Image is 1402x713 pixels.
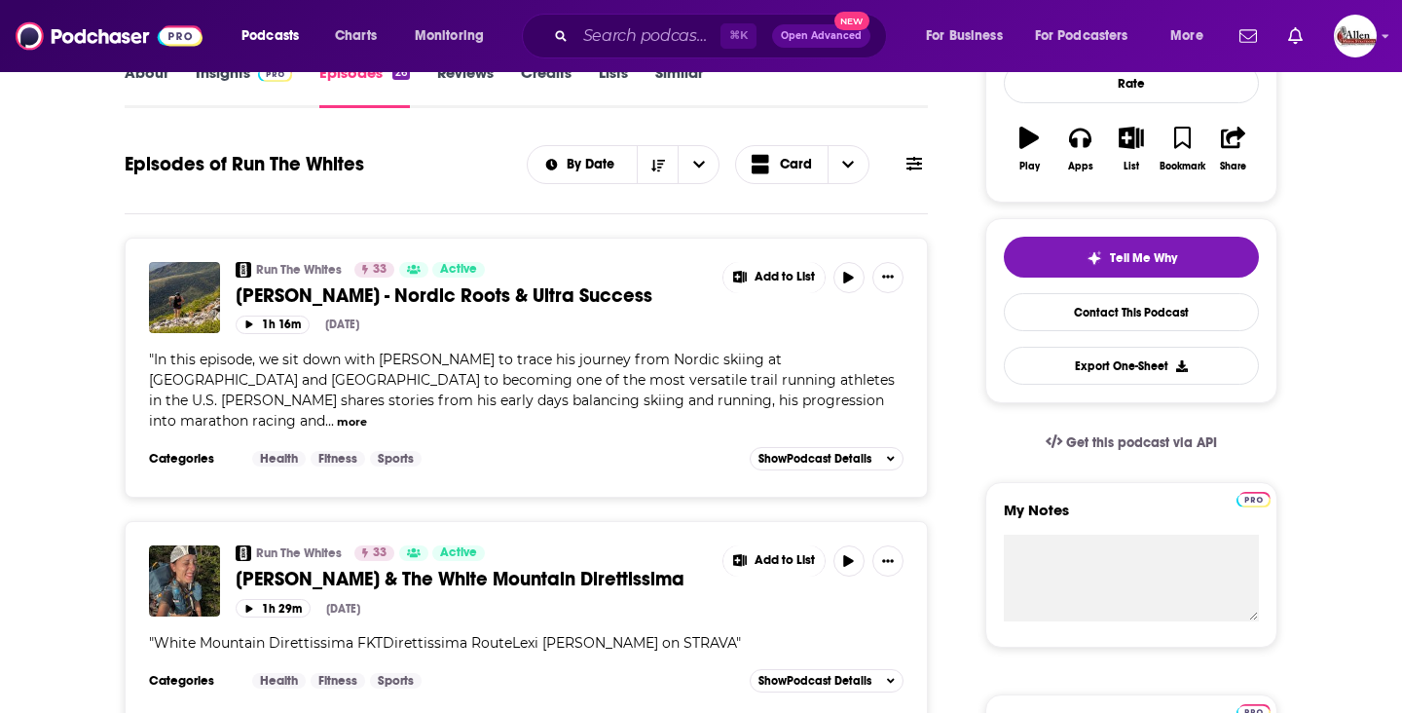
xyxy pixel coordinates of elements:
button: List [1106,114,1157,184]
button: 1h 16m [236,316,310,334]
img: Podchaser Pro [258,66,292,82]
a: Sports [370,673,422,689]
a: Charts [322,20,388,52]
span: Active [440,260,477,280]
a: Credits [521,63,572,108]
a: 33 [354,545,394,561]
div: [DATE] [326,602,360,616]
h3: Categories [149,451,237,467]
img: Lexi Jackson & The White Mountain Direttissima [149,545,220,617]
button: Play [1004,114,1054,184]
img: Podchaser Pro [1236,492,1271,507]
span: Charts [335,22,377,50]
a: Health [252,451,306,467]
h1: Episodes of Run The Whites [125,152,364,176]
button: Share [1208,114,1259,184]
a: Show notifications dropdown [1232,19,1265,53]
span: Active [440,544,477,563]
span: Logged in as AllenMedia [1334,15,1377,57]
a: Podchaser - Follow, Share and Rate Podcasts [16,18,203,55]
a: [PERSON_NAME] - Nordic Roots & Ultra Success [236,283,709,308]
span: Open Advanced [781,31,862,41]
button: open menu [678,146,719,183]
button: Show More Button [723,545,825,577]
span: Card [780,158,812,171]
button: Sort Direction [637,146,678,183]
span: Show Podcast Details [758,674,871,688]
span: [PERSON_NAME] & The White Mountain Direttissima [236,567,684,591]
span: Add to List [755,270,815,284]
a: Fitness [311,451,365,467]
span: Tell Me Why [1110,250,1177,266]
img: tell me why sparkle [1087,250,1102,266]
button: Apps [1054,114,1105,184]
a: Lists [599,63,628,108]
button: Show More Button [872,262,904,293]
a: 33 [354,262,394,278]
div: Rate [1004,63,1259,103]
button: open menu [1157,20,1228,52]
div: Share [1220,161,1246,172]
span: By Date [567,158,621,171]
span: [PERSON_NAME] - Nordic Roots & Ultra Success [236,283,652,308]
button: Show profile menu [1334,15,1377,57]
span: White Mountain Direttissima FKTDirettissima RouteLexi [PERSON_NAME] on STRAVA [154,634,736,652]
button: Choose View [735,145,869,184]
span: 33 [373,260,387,280]
span: " " [149,634,741,652]
span: ... [325,412,334,430]
span: Podcasts [241,22,299,50]
button: more [337,414,367,431]
label: My Notes [1004,501,1259,535]
div: List [1124,161,1139,172]
button: 1h 29m [236,599,311,618]
button: ShowPodcast Details [750,447,904,470]
div: Bookmark [1160,161,1205,172]
button: Show More Button [723,262,825,293]
a: Health [252,673,306,689]
span: In this episode, we sit down with [PERSON_NAME] to trace his journey from Nordic skiing at [GEOGR... [149,351,895,430]
button: tell me why sparkleTell Me Why [1004,237,1259,278]
img: Run The Whites [236,262,251,278]
button: open menu [228,20,324,52]
a: Episodes26 [319,63,410,108]
span: Monitoring [415,22,484,50]
span: Get this podcast via API [1066,434,1217,451]
button: Show More Button [872,545,904,577]
a: Run The Whites [256,262,342,278]
span: More [1170,22,1203,50]
a: Sports [370,451,422,467]
button: Bookmark [1157,114,1207,184]
a: Active [432,262,485,278]
a: About [125,63,168,108]
a: Show notifications dropdown [1280,19,1310,53]
button: Open AdvancedNew [772,24,870,48]
div: Search podcasts, credits, & more... [540,14,905,58]
a: Get this podcast via API [1030,419,1233,467]
button: open menu [1022,20,1157,52]
div: Play [1019,161,1040,172]
span: " [149,351,895,430]
span: New [834,12,869,30]
span: Add to List [755,553,815,568]
a: Fitness [311,673,365,689]
img: Run The Whites [236,545,251,561]
span: For Podcasters [1035,22,1128,50]
button: open menu [401,20,509,52]
a: Pro website [1236,489,1271,507]
a: Active [432,545,485,561]
span: For Business [926,22,1003,50]
a: InsightsPodchaser Pro [196,63,292,108]
img: David Sinclair - Nordic Roots & Ultra Success [149,262,220,333]
button: ShowPodcast Details [750,669,904,693]
span: ⌘ K [720,23,756,49]
a: Contact This Podcast [1004,293,1259,331]
div: Apps [1068,161,1093,172]
div: [DATE] [325,318,359,331]
img: User Profile [1334,15,1377,57]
